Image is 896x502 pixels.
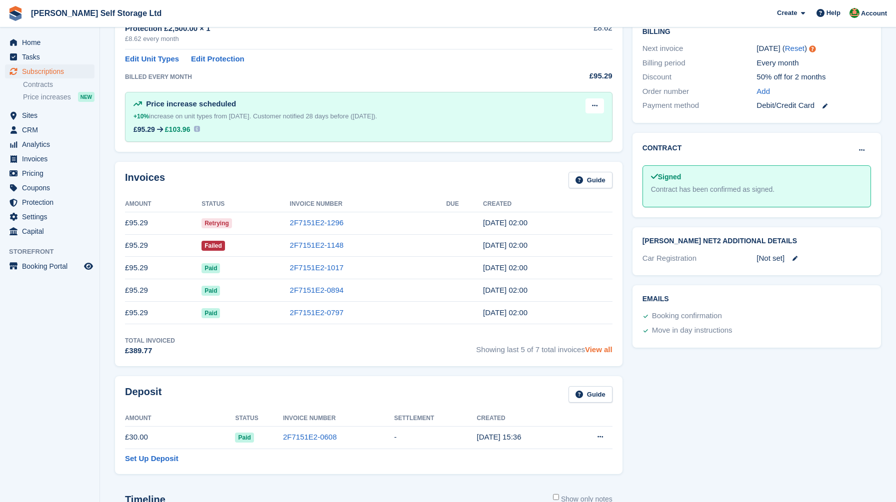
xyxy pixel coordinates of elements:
th: Created [483,196,612,212]
span: Home [22,35,82,49]
div: £389.77 [125,345,175,357]
span: Paid [201,286,220,296]
span: Create [777,8,797,18]
div: Order number [642,86,757,97]
a: menu [5,35,94,49]
div: NEW [78,92,94,102]
a: View all [585,345,612,354]
div: [DATE] ( ) [756,43,871,54]
span: Settings [22,210,82,224]
h2: Invoices [125,172,165,188]
a: Guide [568,386,612,403]
span: Paid [201,263,220,273]
span: Showing last 5 of 7 total invoices [476,336,612,357]
img: stora-icon-8386f47178a22dfd0bd8f6a31ec36ba5ce8667c1dd55bd0f319d3a0aa187defe.svg [8,6,23,21]
a: 2F7151E2-1148 [290,241,344,249]
time: 2025-08-13 01:00:19 UTC [483,218,527,227]
span: increase on unit types from [DATE]. [133,112,251,120]
th: Status [235,411,283,427]
a: Edit Unit Types [125,53,179,65]
h2: [PERSON_NAME] Net2 Additional Details [642,237,871,245]
th: Invoice Number [283,411,394,427]
a: menu [5,210,94,224]
span: Help [826,8,840,18]
th: Due [446,196,483,212]
h2: Deposit [125,386,161,403]
a: Reset [785,44,804,52]
span: Price increases [23,92,71,102]
a: 2F7151E2-1017 [290,263,344,272]
a: menu [5,181,94,195]
span: Price increase scheduled [146,99,236,108]
td: £95.29 [125,302,201,324]
div: Discount [642,71,757,83]
a: [PERSON_NAME] Self Storage Ltd [27,5,165,21]
div: £95.29 [133,125,155,133]
td: £95.29 [125,257,201,279]
span: Failed [201,241,225,251]
a: menu [5,108,94,122]
td: £8.62 [549,17,612,49]
a: Guide [568,172,612,188]
div: [Not set] [756,253,871,264]
div: £8.62 every month [125,34,549,44]
div: Protection £2,500.00 × 1 [125,23,549,34]
a: Contracts [23,80,94,89]
th: Settlement [394,411,476,427]
a: menu [5,166,94,180]
img: Joshua Wild [849,8,859,18]
span: Account [861,8,887,18]
a: Add [756,86,770,97]
span: £103.96 [165,125,190,133]
div: Payment method [642,100,757,111]
span: Booking Portal [22,259,82,273]
span: Storefront [9,247,99,257]
span: Capital [22,224,82,238]
div: Next invoice [642,43,757,54]
div: Car Registration [642,253,757,264]
a: Edit Protection [191,53,244,65]
th: Created [477,411,569,427]
a: 2F7151E2-1296 [290,218,344,227]
span: Coupons [22,181,82,195]
span: Analytics [22,137,82,151]
time: 2025-04-13 01:00:25 UTC [483,308,527,317]
time: 2025-05-13 01:00:29 UTC [483,286,527,294]
span: Tasks [22,50,82,64]
th: Status [201,196,289,212]
span: Paid [201,308,220,318]
a: Preview store [82,260,94,272]
a: menu [5,259,94,273]
div: £95.29 [549,70,612,82]
div: Tooltip anchor [808,44,817,53]
a: 2F7151E2-0797 [290,308,344,317]
a: 2F7151E2-0608 [283,433,337,441]
th: Invoice Number [290,196,446,212]
img: icon-info-931a05b42745ab749e9cb3f8fd5492de83d1ef71f8849c2817883450ef4d471b.svg [194,126,200,132]
td: - [394,426,476,449]
div: BILLED EVERY MONTH [125,72,549,81]
th: Amount [125,411,235,427]
a: menu [5,152,94,166]
td: £95.29 [125,212,201,234]
a: menu [5,224,94,238]
span: Protection [22,195,82,209]
span: Pricing [22,166,82,180]
a: menu [5,64,94,78]
th: Amount [125,196,201,212]
span: Customer notified 28 days before ([DATE]). [253,112,377,120]
h2: Contract [642,143,682,153]
span: Invoices [22,152,82,166]
span: CRM [22,123,82,137]
a: menu [5,50,94,64]
td: £95.29 [125,234,201,257]
div: Billing period [642,57,757,69]
time: 2025-02-11 15:36:54 UTC [477,433,521,441]
span: Sites [22,108,82,122]
input: Show only notes [553,494,559,500]
span: Retrying [201,218,232,228]
h2: Billing [642,26,871,36]
time: 2025-06-13 01:00:14 UTC [483,263,527,272]
time: 2025-07-13 01:00:32 UTC [483,241,527,249]
a: menu [5,195,94,209]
